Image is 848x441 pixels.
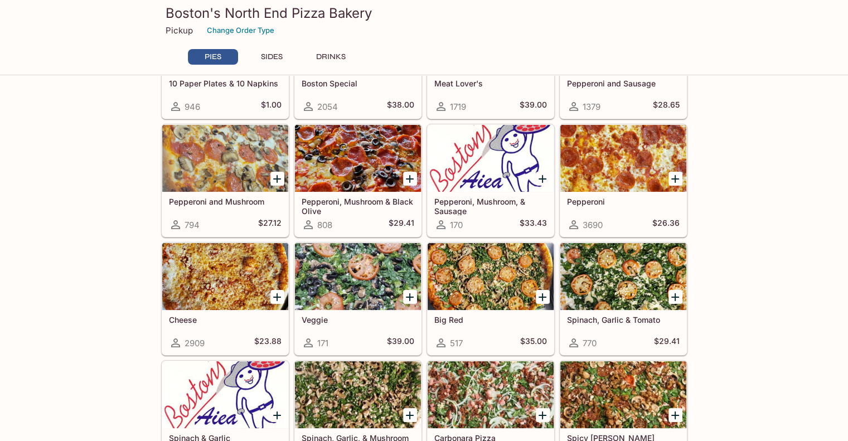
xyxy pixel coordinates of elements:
[652,218,680,231] h5: $26.36
[560,125,686,192] div: Pepperoni
[536,408,550,422] button: Add Carbonara Pizza
[520,218,547,231] h5: $33.43
[434,79,547,88] h5: Meat Lover's
[247,49,297,65] button: SIDES
[567,79,680,88] h5: Pepperoni and Sausage
[560,361,686,428] div: Spicy Jenny
[162,243,288,310] div: Cheese
[654,336,680,350] h5: $29.41
[428,125,554,192] div: Pepperoni, Mushroom, & Sausage
[169,79,282,88] h5: 10 Paper Plates & 10 Napkins
[258,218,282,231] h5: $27.12
[387,336,414,350] h5: $39.00
[162,124,289,237] a: Pepperoni and Mushroom794$27.12
[450,220,463,230] span: 170
[387,100,414,113] h5: $38.00
[166,4,683,22] h3: Boston's North End Pizza Bakery
[536,172,550,186] button: Add Pepperoni, Mushroom, & Sausage
[162,361,288,428] div: Spinach & Garlic
[162,243,289,355] a: Cheese2909$23.88
[668,408,682,422] button: Add Spicy Jenny
[169,315,282,324] h5: Cheese
[403,290,417,304] button: Add Veggie
[427,243,554,355] a: Big Red517$35.00
[270,408,284,422] button: Add Spinach & Garlic
[166,25,193,36] p: Pickup
[583,220,603,230] span: 3690
[185,220,200,230] span: 794
[653,100,680,113] h5: $28.65
[185,338,205,348] span: 2909
[403,172,417,186] button: Add Pepperoni, Mushroom & Black Olive
[302,79,414,88] h5: Boston Special
[560,243,687,355] a: Spinach, Garlic & Tomato770$29.41
[567,315,680,324] h5: Spinach, Garlic & Tomato
[536,290,550,304] button: Add Big Red
[302,315,414,324] h5: Veggie
[560,243,686,310] div: Spinach, Garlic & Tomato
[302,197,414,215] h5: Pepperoni, Mushroom & Black Olive
[188,49,238,65] button: PIES
[583,101,600,112] span: 1379
[560,124,687,237] a: Pepperoni3690$26.36
[434,315,547,324] h5: Big Red
[317,338,328,348] span: 171
[567,197,680,206] h5: Pepperoni
[254,336,282,350] h5: $23.88
[450,338,463,348] span: 517
[520,336,547,350] h5: $35.00
[450,101,466,112] span: 1719
[583,338,597,348] span: 770
[270,172,284,186] button: Add Pepperoni and Mushroom
[270,290,284,304] button: Add Cheese
[295,243,421,310] div: Veggie
[317,220,332,230] span: 808
[668,290,682,304] button: Add Spinach, Garlic & Tomato
[317,101,338,112] span: 2054
[261,100,282,113] h5: $1.00
[162,125,288,192] div: Pepperoni and Mushroom
[294,243,421,355] a: Veggie171$39.00
[185,101,200,112] span: 946
[294,124,421,237] a: Pepperoni, Mushroom & Black Olive808$29.41
[295,361,421,428] div: Spinach, Garlic, & Mushroom
[434,197,547,215] h5: Pepperoni, Mushroom, & Sausage
[428,243,554,310] div: Big Red
[428,361,554,428] div: Carbonara Pizza
[520,100,547,113] h5: $39.00
[427,124,554,237] a: Pepperoni, Mushroom, & Sausage170$33.43
[403,408,417,422] button: Add Spinach, Garlic, & Mushroom
[389,218,414,231] h5: $29.41
[668,172,682,186] button: Add Pepperoni
[169,197,282,206] h5: Pepperoni and Mushroom
[306,49,356,65] button: DRINKS
[202,22,279,39] button: Change Order Type
[295,125,421,192] div: Pepperoni, Mushroom & Black Olive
